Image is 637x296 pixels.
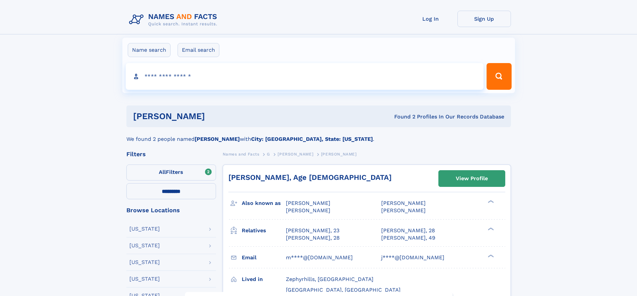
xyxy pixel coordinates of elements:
[178,43,219,57] label: Email search
[321,152,357,157] span: [PERSON_NAME]
[286,234,340,242] a: [PERSON_NAME], 28
[242,252,286,263] h3: Email
[251,136,373,142] b: City: [GEOGRAPHIC_DATA], State: [US_STATE]
[286,276,374,282] span: Zephyrhills, [GEOGRAPHIC_DATA]
[486,254,494,258] div: ❯
[278,152,313,157] span: [PERSON_NAME]
[228,173,392,182] a: [PERSON_NAME], Age [DEMOGRAPHIC_DATA]
[381,234,435,242] a: [PERSON_NAME], 49
[300,113,504,120] div: Found 2 Profiles In Our Records Database
[133,112,300,120] h1: [PERSON_NAME]
[126,63,484,90] input: search input
[486,200,494,204] div: ❯
[126,165,216,181] label: Filters
[286,227,339,234] a: [PERSON_NAME], 23
[404,11,457,27] a: Log In
[129,243,160,248] div: [US_STATE]
[439,171,505,187] a: View Profile
[195,136,240,142] b: [PERSON_NAME]
[128,43,171,57] label: Name search
[381,200,426,206] span: [PERSON_NAME]
[267,150,270,158] a: G
[267,152,270,157] span: G
[126,127,511,143] div: We found 2 people named with .
[126,11,223,29] img: Logo Names and Facts
[223,150,259,158] a: Names and Facts
[381,227,435,234] a: [PERSON_NAME], 28
[129,260,160,265] div: [US_STATE]
[487,63,511,90] button: Search Button
[286,287,401,293] span: [GEOGRAPHIC_DATA], [GEOGRAPHIC_DATA]
[286,200,330,206] span: [PERSON_NAME]
[159,169,166,175] span: All
[242,274,286,285] h3: Lived in
[381,207,426,214] span: [PERSON_NAME]
[242,225,286,236] h3: Relatives
[278,150,313,158] a: [PERSON_NAME]
[126,207,216,213] div: Browse Locations
[286,207,330,214] span: [PERSON_NAME]
[242,198,286,209] h3: Also known as
[126,151,216,157] div: Filters
[456,171,488,186] div: View Profile
[486,227,494,231] div: ❯
[129,226,160,232] div: [US_STATE]
[457,11,511,27] a: Sign Up
[129,276,160,282] div: [US_STATE]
